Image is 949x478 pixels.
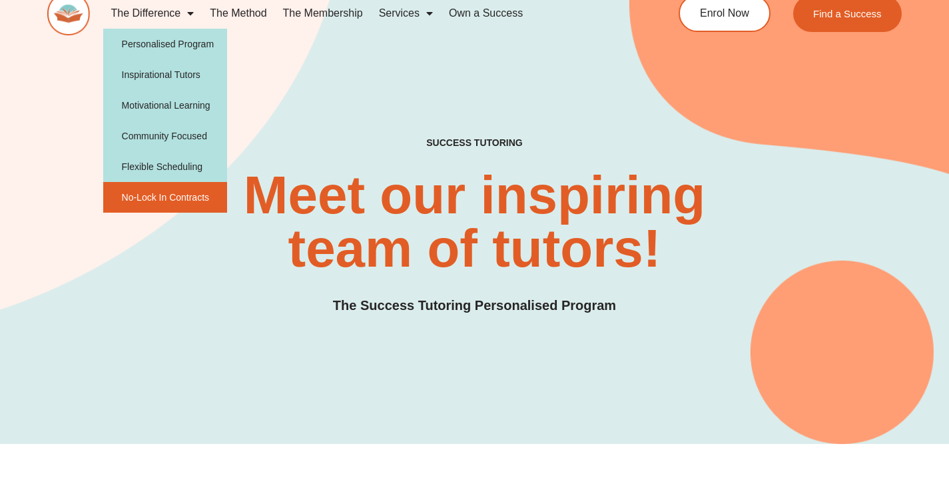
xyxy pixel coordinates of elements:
[103,59,228,90] a: Inspirational Tutors
[721,327,949,478] iframe: Chat Widget
[103,90,228,121] a: Motivational Learning
[103,121,228,151] a: Community Focused
[348,137,601,149] h4: SUCCESS TUTORING​
[188,169,761,275] h2: Meet our inspiring team of tutors!
[103,182,228,213] a: No-Lock In Contracts
[103,29,228,59] a: Personalised Program
[813,9,882,19] span: Find a Success
[700,8,749,19] span: Enrol Now
[103,29,228,213] ul: The Difference
[103,151,228,182] a: Flexible Scheduling
[333,295,616,316] h3: The Success Tutoring Personalised Program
